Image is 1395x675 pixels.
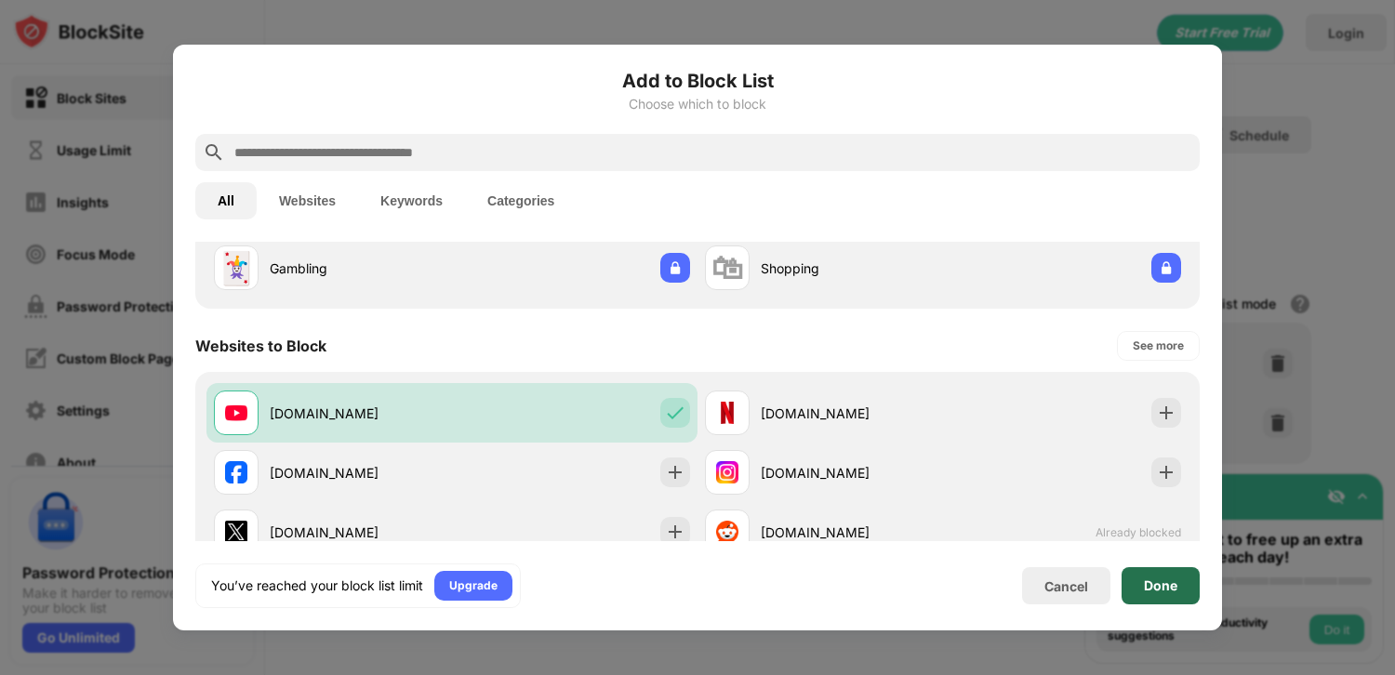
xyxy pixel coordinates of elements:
div: Done [1144,578,1177,593]
img: favicons [716,521,738,543]
button: Websites [257,182,358,219]
h6: Add to Block List [195,67,1200,95]
div: Cancel [1044,578,1088,594]
div: Upgrade [449,576,498,595]
div: [DOMAIN_NAME] [761,404,943,423]
div: [DOMAIN_NAME] [270,463,452,483]
button: Categories [465,182,577,219]
div: You’ve reached your block list limit [211,576,423,595]
img: favicons [225,461,247,483]
img: favicons [225,521,247,543]
button: Keywords [358,182,465,219]
img: favicons [716,461,738,483]
img: favicons [716,402,738,424]
img: search.svg [203,141,225,164]
div: Choose which to block [195,97,1200,112]
div: Gambling [270,258,452,278]
div: 🛍 [711,249,743,287]
span: Already blocked [1096,525,1181,539]
div: [DOMAIN_NAME] [761,463,943,483]
div: [DOMAIN_NAME] [761,523,943,542]
div: Shopping [761,258,943,278]
div: [DOMAIN_NAME] [270,404,452,423]
img: favicons [225,402,247,424]
div: Websites to Block [195,337,326,355]
div: [DOMAIN_NAME] [270,523,452,542]
button: All [195,182,257,219]
div: See more [1133,337,1184,355]
div: 🃏 [217,249,256,287]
